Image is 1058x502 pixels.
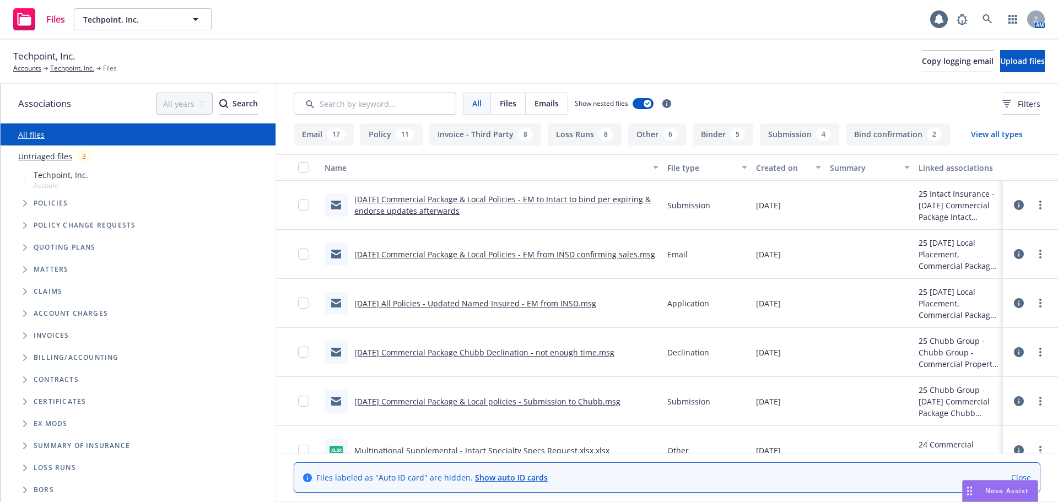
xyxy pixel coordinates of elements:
button: Name [320,154,663,181]
button: Filters [1002,93,1040,115]
button: Techpoint, Inc. [74,8,212,30]
span: Invoices [34,332,69,339]
div: 11 [396,128,414,141]
div: 8 [598,128,613,141]
input: Toggle Row Selected [298,445,309,456]
span: Certificates [34,398,86,405]
button: Binder [693,123,753,145]
span: Matters [34,266,68,273]
button: Email [294,123,354,145]
a: Close [1011,472,1031,483]
span: Claims [34,288,62,295]
div: 3 [77,150,91,163]
div: 4 [816,128,831,141]
span: Submission [667,199,710,211]
span: Ex Mods [34,420,67,427]
a: Switch app [1002,8,1024,30]
svg: Search [219,99,228,108]
span: Techpoint, Inc. [83,14,179,25]
button: Bind confirmation [846,123,950,145]
a: [DATE] Commercial Package & Local policies - Submission to Chubb.msg [354,396,620,407]
div: 6 [663,128,678,141]
div: 24 Commercial Package [919,439,998,462]
button: Loss Runs [548,123,622,145]
button: Created on [752,154,825,181]
a: Multinational Supplemental - Intact Specialty Specs Request.xlsx.xlsx [354,445,609,456]
div: Folder Tree Example [1,347,276,501]
div: 25 [DATE] Local Placement, Commercial Package Renewal [919,237,998,272]
button: View all types [953,123,1040,145]
span: Policy change requests [34,222,136,229]
input: Toggle Row Selected [298,298,309,309]
a: more [1034,444,1047,457]
div: Created on [756,162,809,174]
button: Nova Assist [962,480,1038,502]
span: Email [667,249,688,260]
span: Techpoint, Inc. [13,49,75,63]
span: Filters [1018,98,1040,110]
span: Show nested files [575,99,628,108]
a: [DATE] All Policies - Updated Named Insured - EM from INSD.msg [354,298,596,309]
a: Untriaged files [18,150,72,162]
button: File type [663,154,752,181]
button: Policy [360,123,423,145]
div: 25 [DATE] Local Placement, Commercial Package Renewal [919,286,998,321]
button: SearchSearch [219,93,258,115]
button: Other [628,123,686,145]
a: more [1034,198,1047,212]
a: [DATE] Commercial Package & Local Policies - EM from INSD confirming sales.msg [354,249,655,260]
span: All [472,98,482,109]
span: Files [500,98,516,109]
input: Toggle Row Selected [298,199,309,210]
a: [DATE] Commercial Package Chubb Declination - not enough time.msg [354,347,614,358]
div: 25 Chubb Group - Chubb Group - Commercial Property, Business Travel Accident, General Liability, ... [919,335,998,370]
span: Nova Assist [985,486,1029,495]
span: Quoting plans [34,244,96,251]
a: Search [976,8,998,30]
div: 25 Chubb Group - [DATE] Commercial Package Chubb [919,384,998,419]
input: Toggle Row Selected [298,249,309,260]
span: BORs [34,487,54,493]
input: Toggle Row Selected [298,396,309,407]
div: 25 Intact Insurance - [DATE] Commercial Package Intact [919,188,998,223]
div: Summary [830,162,898,174]
span: Contracts [34,376,79,383]
a: All files [18,129,45,140]
span: [DATE] [756,445,781,456]
span: [DATE] [756,396,781,407]
div: 2 [927,128,942,141]
span: Application [667,298,709,309]
button: Summary [825,154,914,181]
a: more [1034,395,1047,408]
span: Associations [18,96,71,111]
span: [DATE] [756,347,781,358]
input: Select all [298,162,309,173]
button: Invoice - Third Party [429,123,541,145]
a: more [1034,296,1047,310]
span: Other [667,445,689,456]
span: Files [46,15,65,24]
span: [DATE] [756,298,781,309]
a: Show auto ID cards [475,472,548,483]
div: 8 [518,128,533,141]
button: Submission [760,123,839,145]
span: xlsx [330,446,343,454]
div: 5 [730,128,745,141]
span: [DATE] [756,199,781,211]
button: Linked associations [914,154,1003,181]
input: Toggle Row Selected [298,347,309,358]
div: Search [219,93,258,114]
a: Report a Bug [951,8,973,30]
span: Summary of insurance [34,442,130,449]
div: Drag to move [963,481,976,501]
span: Loss Runs [34,465,76,471]
span: Billing/Accounting [34,354,119,361]
a: Files [9,4,69,35]
div: Tree Example [1,167,276,347]
span: Account [34,181,88,190]
span: Upload files [1000,56,1045,66]
span: Account charges [34,310,108,317]
div: 17 [327,128,346,141]
a: [DATE] Commercial Package & Local Policies - EM to Intact to bind per expiring & endorse updates ... [354,194,651,216]
span: Files [103,63,117,73]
